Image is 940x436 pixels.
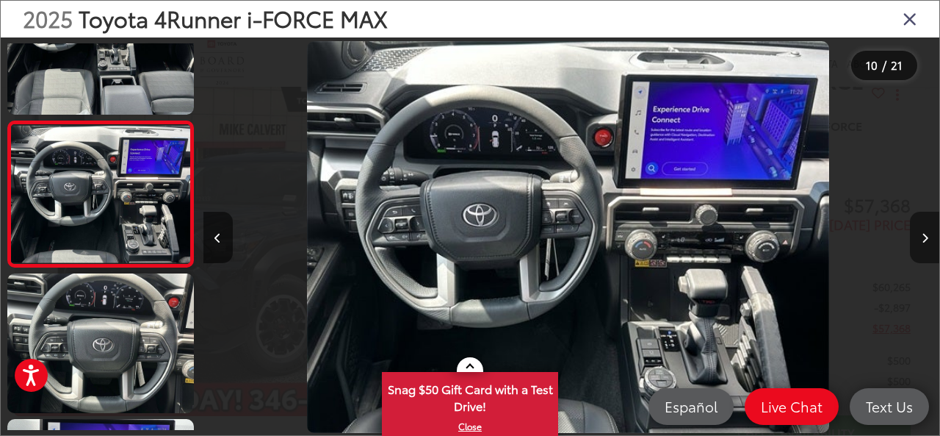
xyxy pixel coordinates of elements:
[891,57,903,73] span: 21
[200,41,936,434] div: 2025 Toyota 4Runner i-FORCE MAX TRD Off-Road Premium i-FORCE MAX 9
[657,397,725,415] span: Español
[866,57,878,73] span: 10
[850,388,929,425] a: Text Us
[383,374,557,418] span: Snag $50 Gift Card with a Test Drive!
[753,397,830,415] span: Live Chat
[745,388,839,425] a: Live Chat
[79,2,388,34] span: Toyota 4Runner i-FORCE MAX
[5,272,195,415] img: 2025 Toyota 4Runner i-FORCE MAX TRD Off-Road Premium i-FORCE MAX
[10,126,192,262] img: 2025 Toyota 4Runner i-FORCE MAX TRD Off-Road Premium i-FORCE MAX
[910,212,939,263] button: Next image
[881,60,888,71] span: /
[648,388,734,425] a: Español
[203,212,233,263] button: Previous image
[858,397,920,415] span: Text Us
[23,2,73,34] span: 2025
[307,41,830,434] img: 2025 Toyota 4Runner i-FORCE MAX TRD Off-Road Premium i-FORCE MAX
[903,9,917,28] i: Close gallery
